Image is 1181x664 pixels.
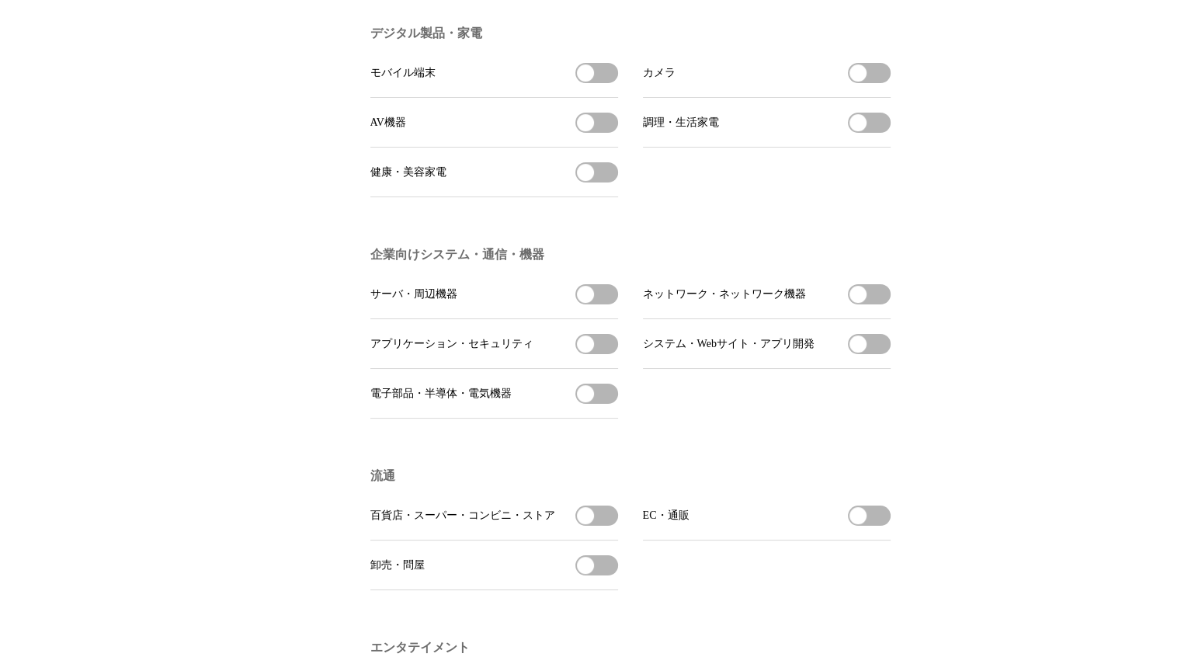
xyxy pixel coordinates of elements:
span: ネットワーク・ネットワーク機器 [643,287,806,301]
h3: エンタテイメント [370,640,891,656]
span: カメラ [643,66,676,80]
h3: デジタル製品・家電 [370,26,891,42]
span: 電子部品・半導体・電気機器 [370,387,512,401]
h3: 流通 [370,468,891,485]
span: AV機器 [370,116,406,130]
h3: 企業向けシステム・通信・機器 [370,247,891,263]
span: サーバ・周辺機器 [370,287,457,301]
span: 卸売・問屋 [370,558,425,572]
span: システム・Webサイト・アプリ開発 [643,337,815,351]
span: 健康・美容家電 [370,165,446,179]
span: 百貨店・スーパー・コンビニ・ストア [370,509,555,523]
span: EC・通販 [643,509,689,523]
span: モバイル端末 [370,66,436,80]
span: アプリケーション・セキュリティ [370,337,533,351]
span: 調理・生活家電 [643,116,719,130]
